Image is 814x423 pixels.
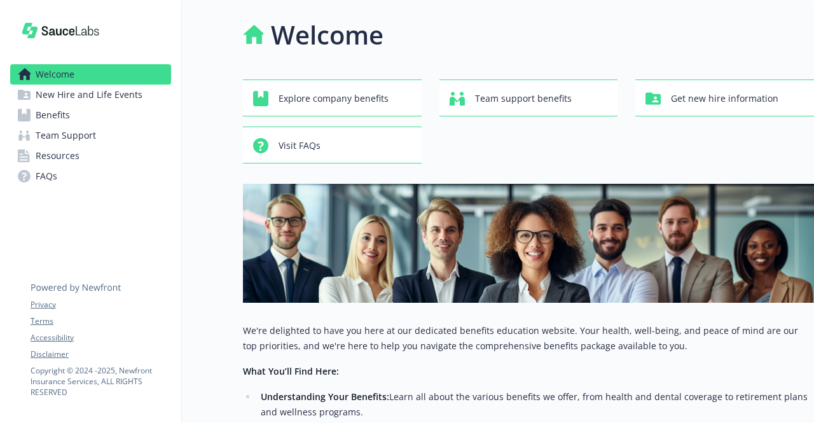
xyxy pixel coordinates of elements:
[271,16,383,54] h1: Welcome
[439,80,618,116] button: Team support benefits
[10,105,171,125] a: Benefits
[261,391,389,403] strong: Understanding Your Benefits:
[671,87,778,111] span: Get new hire information
[31,349,170,360] a: Disclaimer
[36,64,74,85] span: Welcome
[243,365,339,377] strong: What You’ll Find Here:
[36,166,57,186] span: FAQs
[10,146,171,166] a: Resources
[36,146,79,166] span: Resources
[31,316,170,327] a: Terms
[243,323,814,354] p: We're delighted to have you here at our dedicated benefits education website. Your health, well-b...
[635,80,814,116] button: Get new hire information
[243,127,422,163] button: Visit FAQs
[36,85,142,105] span: New Hire and Life Events
[31,332,170,343] a: Accessibility
[10,166,171,186] a: FAQs
[279,134,321,158] span: Visit FAQs
[31,299,170,310] a: Privacy
[475,87,572,111] span: Team support benefits
[10,64,171,85] a: Welcome
[279,87,389,111] span: Explore company benefits
[257,389,814,420] li: Learn all about the various benefits we offer, from health and dental coverage to retirement plan...
[243,80,422,116] button: Explore company benefits
[36,125,96,146] span: Team Support
[36,105,70,125] span: Benefits
[10,125,171,146] a: Team Support
[243,184,814,303] img: overview page banner
[10,85,171,105] a: New Hire and Life Events
[31,365,170,398] p: Copyright © 2024 - 2025 , Newfront Insurance Services, ALL RIGHTS RESERVED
